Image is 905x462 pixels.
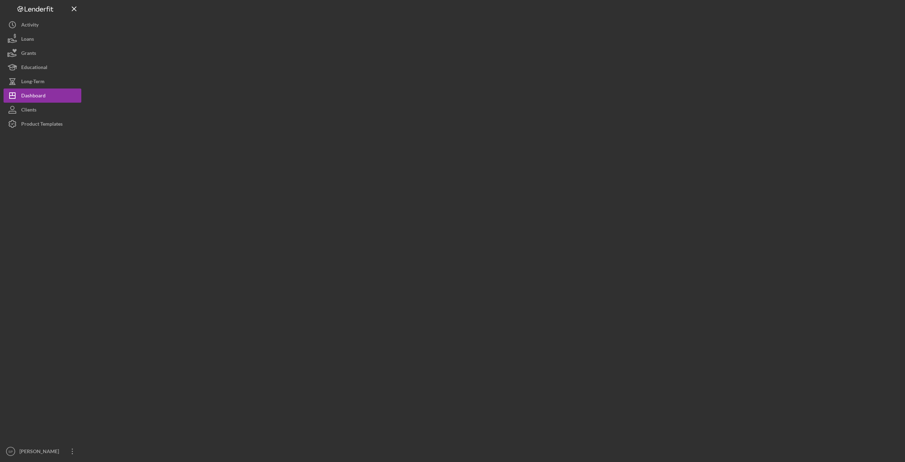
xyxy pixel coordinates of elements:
[21,103,36,119] div: Clients
[4,103,81,117] button: Clients
[4,32,81,46] button: Loans
[4,18,81,32] button: Activity
[4,89,81,103] button: Dashboard
[21,18,39,34] div: Activity
[21,89,46,104] div: Dashboard
[4,46,81,60] button: Grants
[21,32,34,48] div: Loans
[21,74,45,90] div: Long-Term
[21,117,63,133] div: Product Templates
[4,74,81,89] button: Long-Term
[18,444,64,460] div: [PERSON_NAME]
[4,117,81,131] button: Product Templates
[4,444,81,458] button: SP[PERSON_NAME]
[4,60,81,74] button: Educational
[21,46,36,62] div: Grants
[8,450,13,454] text: SP
[21,60,47,76] div: Educational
